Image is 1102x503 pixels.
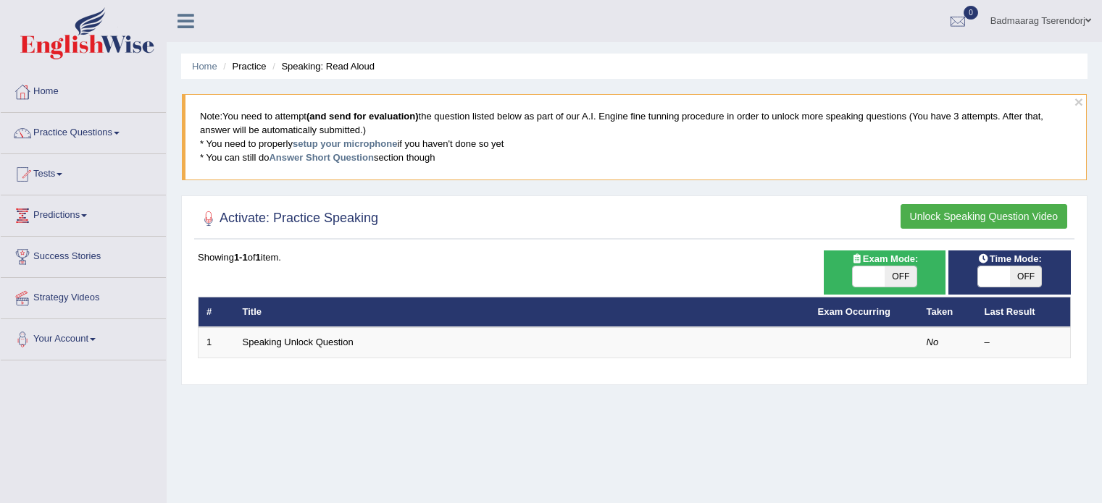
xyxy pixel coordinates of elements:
[220,59,266,73] li: Practice
[243,337,354,347] a: Speaking Unlock Question
[1,278,166,314] a: Strategy Videos
[306,111,419,122] b: (and send for evaluation)
[256,252,261,263] b: 1
[198,250,1071,264] div: Showing of item.
[234,252,248,263] b: 1-1
[846,251,924,266] span: Exam Mode:
[269,59,375,73] li: Speaking: Read Aloud
[927,337,939,347] em: No
[192,61,217,72] a: Home
[885,266,917,287] span: OFF
[182,94,1087,179] blockquote: You need to attempt the question listed below as part of our A.I. Engine fine tunning procedure i...
[919,297,977,327] th: Taken
[200,111,222,122] span: Note:
[1,195,166,232] a: Predictions
[964,6,978,20] span: 0
[972,251,1048,266] span: Time Mode:
[293,138,397,149] a: setup your microphone
[901,204,1067,229] button: Unlock Speaking Question Video
[985,336,1063,350] div: –
[1,72,166,108] a: Home
[1010,266,1042,287] span: OFF
[1,113,166,149] a: Practice Questions
[199,327,235,358] td: 1
[235,297,810,327] th: Title
[198,208,378,229] h2: Activate: Practice Speaking
[269,152,373,163] a: Answer Short Question
[977,297,1071,327] th: Last Result
[1,237,166,273] a: Success Stories
[1,154,166,190] a: Tests
[1074,94,1083,109] button: ×
[199,297,235,327] th: #
[1,319,166,355] a: Your Account
[824,250,946,295] div: Show exams occurring in exams
[818,306,890,317] a: Exam Occurring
